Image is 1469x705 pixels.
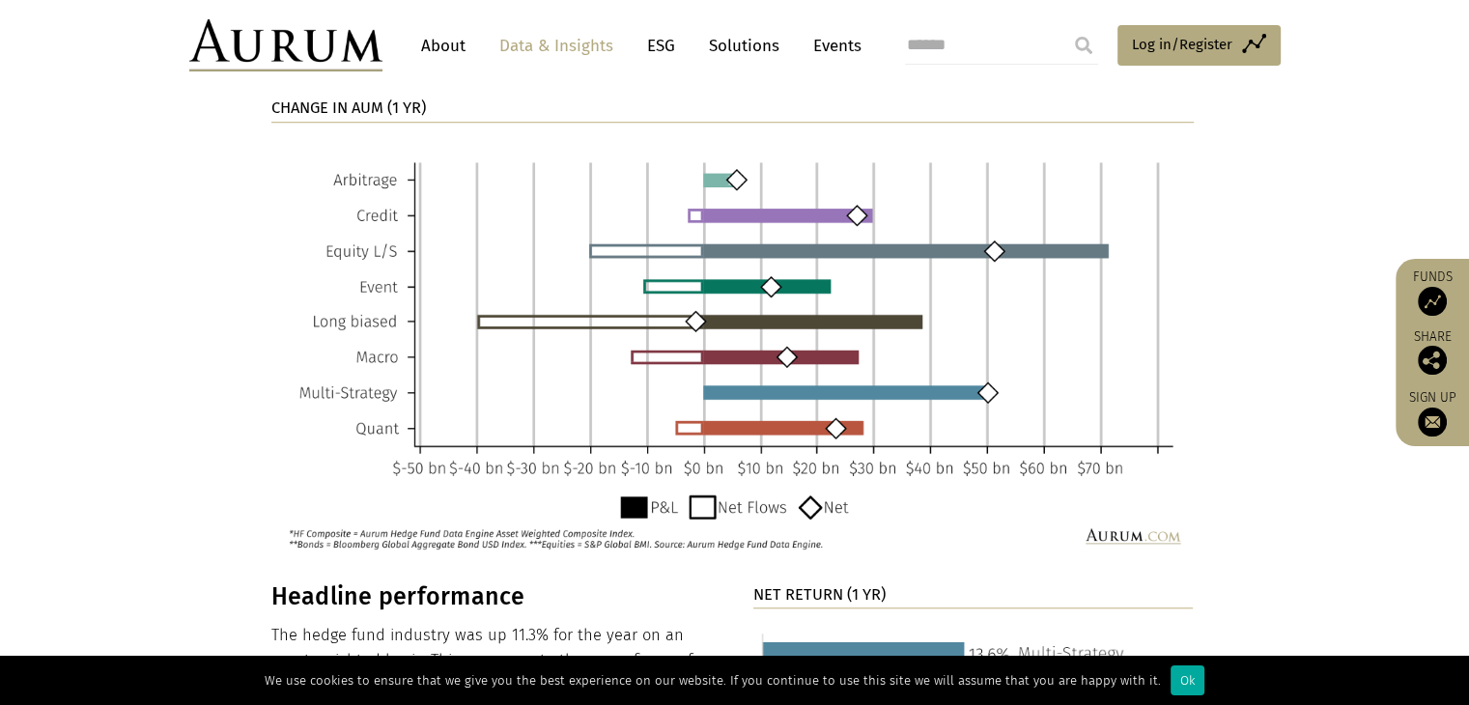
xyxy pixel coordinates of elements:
a: Events [804,28,862,64]
input: Submit [1064,26,1103,65]
a: Sign up [1405,389,1459,437]
a: About [411,28,475,64]
img: Aurum [189,19,382,71]
img: Share this post [1418,346,1447,375]
img: Access Funds [1418,287,1447,316]
strong: NET RETURN (1 YR) [753,585,886,604]
img: Sign up to our newsletter [1418,408,1447,437]
div: Share [1405,330,1459,375]
h3: Headline performance [271,582,712,611]
strong: CHANGE IN AUM (1 YR) [271,99,426,117]
a: Funds [1405,268,1459,316]
a: Log in/Register [1117,25,1281,66]
a: ESG [637,28,685,64]
a: Data & Insights [490,28,623,64]
div: Ok [1171,665,1204,695]
span: Log in/Register [1132,33,1232,56]
a: Solutions [699,28,789,64]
